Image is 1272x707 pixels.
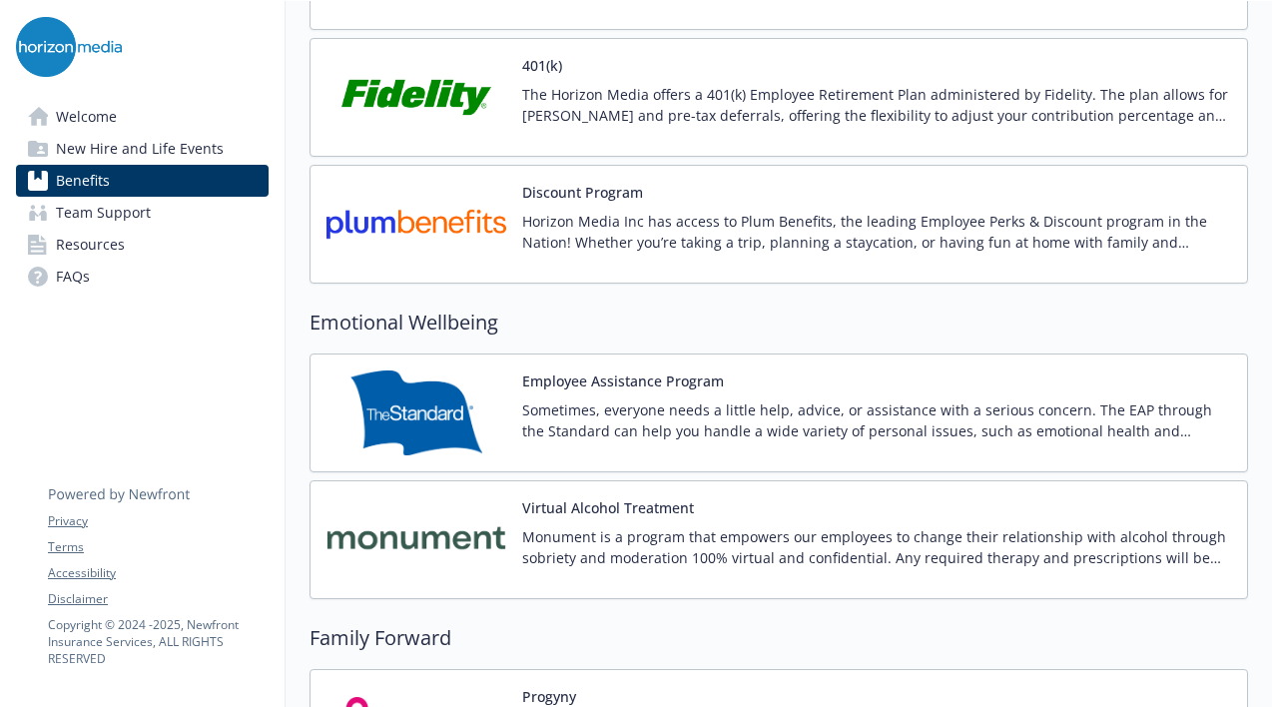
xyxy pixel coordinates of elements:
[522,526,1231,568] p: Monument is a program that empowers our employees to change their relationship with alcohol throu...
[522,84,1231,126] p: The Horizon Media offers a 401(k) Employee Retirement Plan administered by Fidelity. The plan all...
[56,101,117,133] span: Welcome
[522,55,562,76] button: 401(k)
[522,399,1231,441] p: Sometimes, everyone needs a little help, advice, or assistance with a serious concern. The EAP th...
[522,182,643,203] button: Discount Program
[326,370,506,455] img: Standard Insurance Company carrier logo
[522,211,1231,253] p: Horizon Media Inc has access to Plum Benefits, the leading Employee Perks & Discount program in t...
[48,590,268,608] a: Disclaimer
[326,182,506,267] img: plumbenefits carrier logo
[326,497,506,582] img: Monument carrier logo
[310,623,1248,653] h2: Family Forward
[522,686,576,707] button: Progyny
[56,165,110,197] span: Benefits
[56,229,125,261] span: Resources
[48,616,268,667] p: Copyright © 2024 - 2025 , Newfront Insurance Services, ALL RIGHTS RESERVED
[56,197,151,229] span: Team Support
[56,261,90,293] span: FAQs
[16,229,269,261] a: Resources
[16,101,269,133] a: Welcome
[16,165,269,197] a: Benefits
[48,538,268,556] a: Terms
[48,564,268,582] a: Accessibility
[16,133,269,165] a: New Hire and Life Events
[48,512,268,530] a: Privacy
[310,308,1248,338] h2: Emotional Wellbeing
[16,261,269,293] a: FAQs
[56,133,224,165] span: New Hire and Life Events
[522,497,694,518] button: Virtual Alcohol Treatment
[16,197,269,229] a: Team Support
[326,55,506,140] img: Fidelity Investments carrier logo
[522,370,724,391] button: Employee Assistance Program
